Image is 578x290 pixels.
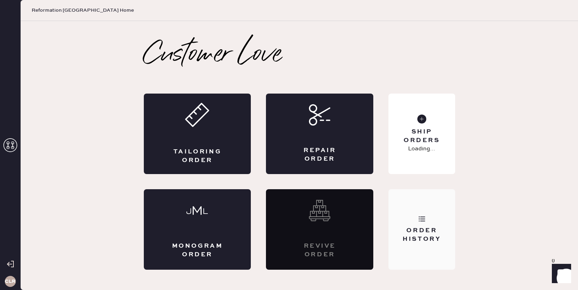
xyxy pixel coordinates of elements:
[545,259,575,289] iframe: Front Chat
[171,148,224,165] div: Tailoring Order
[293,146,346,163] div: Repair Order
[5,279,15,284] h3: CLR
[144,41,282,69] h2: Customer Love
[266,189,373,270] div: Interested? Contact us at care@hemster.co
[171,242,224,259] div: Monogram Order
[394,128,449,145] div: Ship Orders
[32,7,134,14] span: Reformation [GEOGRAPHIC_DATA] Home
[394,226,449,244] div: Order History
[408,145,435,153] p: Loading...
[293,242,346,259] div: Revive order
